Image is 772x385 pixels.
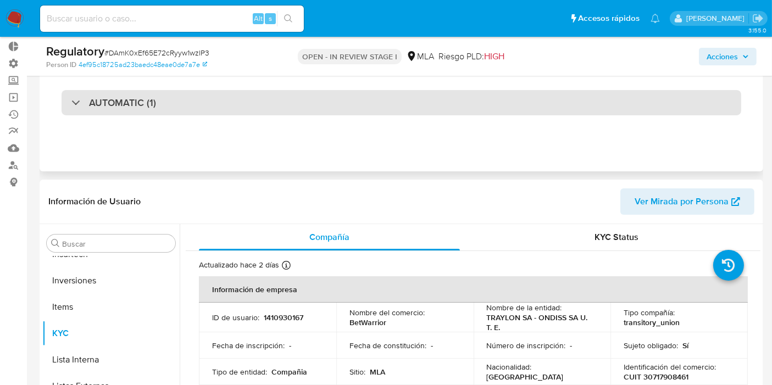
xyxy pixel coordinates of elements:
p: Número de inscripción : [487,341,566,350]
div: MLA [406,51,434,63]
th: Información de empresa [199,276,748,303]
h1: Información de Usuario [48,196,141,207]
p: ID de usuario : [212,313,259,322]
span: Ver Mirada por Persona [635,188,729,215]
p: Tipo de entidad : [212,367,267,377]
p: Actualizado hace 2 días [199,260,279,270]
span: Acciones [707,48,738,65]
span: HIGH [484,50,504,63]
span: # DAmK0xEf65E72cRyyw1wzIP3 [104,47,209,58]
h3: AUTOMATIC (1) [89,97,156,109]
p: TRAYLON SA - ONDISS SA U. T. E. [487,313,593,332]
button: Buscar [51,239,60,248]
p: [GEOGRAPHIC_DATA] [487,372,564,382]
span: KYC Status [595,231,639,243]
p: Nombre del comercio : [349,308,425,317]
p: Tipo compañía : [624,308,675,317]
p: igor.oliveirabrito@mercadolibre.com [686,13,748,24]
button: Lista Interna [42,347,180,373]
p: transitory_union [624,317,680,327]
p: Nombre de la entidad : [487,303,562,313]
a: Salir [752,13,764,24]
p: Sí [682,341,688,350]
p: Compañia [271,367,307,377]
span: Accesos rápidos [578,13,640,24]
input: Buscar usuario o caso... [40,12,304,26]
span: Alt [254,13,263,24]
p: Fecha de inscripción : [212,341,285,350]
p: BetWarrior [349,317,386,327]
p: - [289,341,291,350]
span: Riesgo PLD: [438,51,504,63]
p: Nacionalidad : [487,362,532,372]
p: OPEN - IN REVIEW STAGE I [298,49,402,64]
p: Identificación del comercio : [624,362,716,372]
button: Items [42,294,180,320]
a: Notificaciones [651,14,660,23]
p: MLA [370,367,385,377]
button: Acciones [699,48,757,65]
p: - [431,341,433,350]
p: Fecha de constitución : [349,341,426,350]
span: s [269,13,272,24]
p: - [570,341,573,350]
p: 1410930167 [264,313,303,322]
p: Sitio : [349,367,365,377]
span: Compañía [309,231,349,243]
p: CUIT 30717908461 [624,372,688,382]
b: Regulatory [46,42,104,60]
a: 4ef95c18725ad23baedc48eae0de7a7e [79,60,207,70]
span: 3.155.0 [748,26,767,35]
button: Inversiones [42,267,180,294]
button: Ver Mirada por Persona [620,188,754,215]
div: AUTOMATIC (1) [62,90,741,115]
input: Buscar [62,239,171,249]
button: search-icon [277,11,299,26]
button: KYC [42,320,180,347]
b: Person ID [46,60,76,70]
p: Sujeto obligado : [624,341,678,350]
